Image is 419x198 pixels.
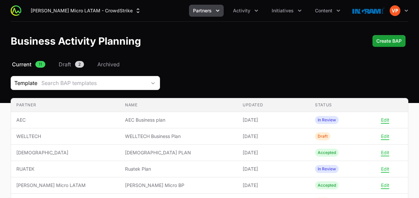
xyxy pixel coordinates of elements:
[272,7,294,14] span: Initiatives
[11,60,47,68] a: Current11
[21,5,344,17] div: Main navigation
[243,182,304,189] span: [DATE]
[16,166,114,172] span: RUATEK
[57,60,85,68] a: Draft2
[268,5,306,17] div: Initiatives menu
[125,166,232,172] span: Ruatek Plan
[229,5,262,17] div: Activity menu
[16,117,114,123] span: AEC
[390,5,400,16] img: Vanessa ParedesAyala
[35,61,45,68] span: 11
[97,60,120,68] span: Archived
[11,98,120,112] th: Partner
[381,117,389,123] button: Edit
[381,182,389,188] button: Edit
[311,5,344,17] div: Content menu
[189,5,224,17] div: Partners menu
[125,117,232,123] span: AEC Business plan
[125,182,232,189] span: [PERSON_NAME] Micro BP
[125,149,232,156] span: [DEMOGRAPHIC_DATA] PLAN
[16,149,114,156] span: [DEMOGRAPHIC_DATA]
[315,7,332,14] span: Content
[11,60,408,68] nav: Business Activity Plan Navigation navigation
[376,37,402,45] span: Create BAP
[229,5,262,17] button: Activity
[193,7,212,14] span: Partners
[120,98,237,112] th: Name
[189,5,224,17] button: Partners
[243,166,304,172] span: [DATE]
[125,133,232,140] span: WELLTECH Business Plan
[11,35,141,47] h1: Business Activity Planning
[96,60,121,68] a: Archived
[381,150,389,156] button: Edit
[41,79,146,87] div: Search BAP templates
[11,79,37,87] span: Template
[16,133,114,140] span: WELLTECH
[27,5,145,17] div: Supplier switch menu
[268,5,306,17] button: Initiatives
[243,117,304,123] span: [DATE]
[59,60,71,68] span: Draft
[237,98,310,112] th: Updated
[352,4,384,17] img: Ingram Micro LATAM
[381,166,389,172] button: Edit
[11,5,21,16] img: ActivitySource
[27,5,145,17] button: [PERSON_NAME] Micro LATAM - CrowdStrike
[233,7,250,14] span: Activity
[310,98,382,112] th: Status
[16,182,114,189] span: [PERSON_NAME] Micro LATAM
[243,133,304,140] span: [DATE]
[381,133,389,139] button: Edit
[243,149,304,156] span: [DATE]
[37,76,160,90] button: Search BAP templates
[311,5,344,17] button: Content
[75,61,84,68] span: 2
[372,35,406,47] button: Create BAP
[11,76,408,90] section: Business Activity Plan Filters
[372,35,406,47] div: Primary actions
[12,60,31,68] span: Current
